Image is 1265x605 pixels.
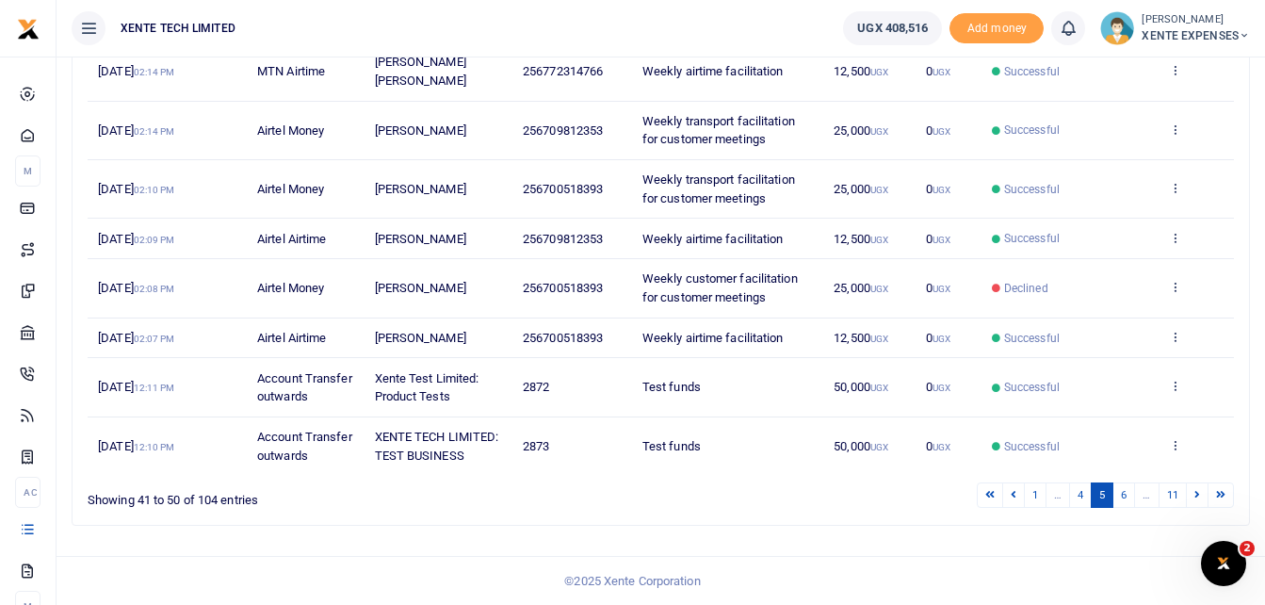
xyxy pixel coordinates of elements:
[257,331,326,345] span: Airtel Airtime
[88,481,558,510] div: Showing 41 to 50 of 104 entries
[834,380,888,394] span: 50,000
[642,331,784,345] span: Weekly airtime facilitation
[642,271,798,304] span: Weekly customer facilitation for customer meetings
[933,442,950,452] small: UGX
[834,182,888,196] span: 25,000
[870,67,888,77] small: UGX
[134,185,175,195] small: 02:10 PM
[843,11,942,45] a: UGX 408,516
[134,67,175,77] small: 02:14 PM
[98,232,174,246] span: [DATE]
[870,235,888,245] small: UGX
[1159,482,1187,508] a: 11
[926,232,950,246] span: 0
[870,185,888,195] small: UGX
[642,64,784,78] span: Weekly airtime facilitation
[98,281,174,295] span: [DATE]
[933,334,950,344] small: UGX
[949,13,1044,44] span: Add money
[1004,122,1060,139] span: Successful
[949,20,1044,34] a: Add money
[523,380,549,394] span: 2872
[857,19,928,38] span: UGX 408,516
[98,331,174,345] span: [DATE]
[642,114,795,147] span: Weekly transport facilitation for customer meetings
[933,284,950,294] small: UGX
[1112,482,1135,508] a: 6
[949,13,1044,44] li: Toup your wallet
[870,284,888,294] small: UGX
[933,185,950,195] small: UGX
[926,123,950,138] span: 0
[926,331,950,345] span: 0
[1004,379,1060,396] span: Successful
[134,334,175,344] small: 02:07 PM
[257,182,324,196] span: Airtel Money
[1024,482,1046,508] a: 1
[257,123,324,138] span: Airtel Money
[870,383,888,393] small: UGX
[1004,63,1060,80] span: Successful
[134,284,175,294] small: 02:08 PM
[375,430,499,463] span: XENTE TECH LIMITED: TEST BUSINESS
[1004,438,1060,455] span: Successful
[1240,541,1255,556] span: 2
[134,383,175,393] small: 12:11 PM
[134,235,175,245] small: 02:09 PM
[523,64,603,78] span: 256772314766
[98,380,174,394] span: [DATE]
[375,232,466,246] span: [PERSON_NAME]
[1004,280,1048,297] span: Declined
[926,439,950,453] span: 0
[834,439,888,453] span: 50,000
[113,20,243,37] span: XENTE TECH LIMITED
[523,331,603,345] span: 256700518393
[870,442,888,452] small: UGX
[375,371,479,404] span: Xente Test Limited: Product Tests
[375,123,466,138] span: [PERSON_NAME]
[257,430,352,463] span: Account Transfer outwards
[17,21,40,35] a: logo-small logo-large logo-large
[933,67,950,77] small: UGX
[523,281,603,295] span: 256700518393
[523,123,603,138] span: 256709812353
[1100,11,1134,45] img: profile-user
[523,232,603,246] span: 256709812353
[523,439,549,453] span: 2873
[926,182,950,196] span: 0
[98,64,174,78] span: [DATE]
[375,331,466,345] span: [PERSON_NAME]
[642,232,784,246] span: Weekly airtime facilitation
[933,126,950,137] small: UGX
[1091,482,1113,508] a: 5
[870,334,888,344] small: UGX
[1069,482,1092,508] a: 4
[1142,27,1250,44] span: XENTE EXPENSES
[642,439,701,453] span: Test funds
[1004,230,1060,247] span: Successful
[17,18,40,41] img: logo-small
[15,477,41,508] li: Ac
[933,235,950,245] small: UGX
[98,182,174,196] span: [DATE]
[257,64,325,78] span: MTN Airtime
[1100,11,1250,45] a: profile-user [PERSON_NAME] XENTE EXPENSES
[642,380,701,394] span: Test funds
[375,182,466,196] span: [PERSON_NAME]
[98,439,174,453] span: [DATE]
[933,383,950,393] small: UGX
[523,182,603,196] span: 256700518393
[870,126,888,137] small: UGX
[834,281,888,295] span: 25,000
[834,331,888,345] span: 12,500
[375,281,466,295] span: [PERSON_NAME]
[98,123,174,138] span: [DATE]
[834,123,888,138] span: 25,000
[834,232,888,246] span: 12,500
[926,281,950,295] span: 0
[257,371,352,404] span: Account Transfer outwards
[1142,12,1250,28] small: [PERSON_NAME]
[257,281,324,295] span: Airtel Money
[834,64,888,78] span: 12,500
[1201,541,1246,586] iframe: Intercom live chat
